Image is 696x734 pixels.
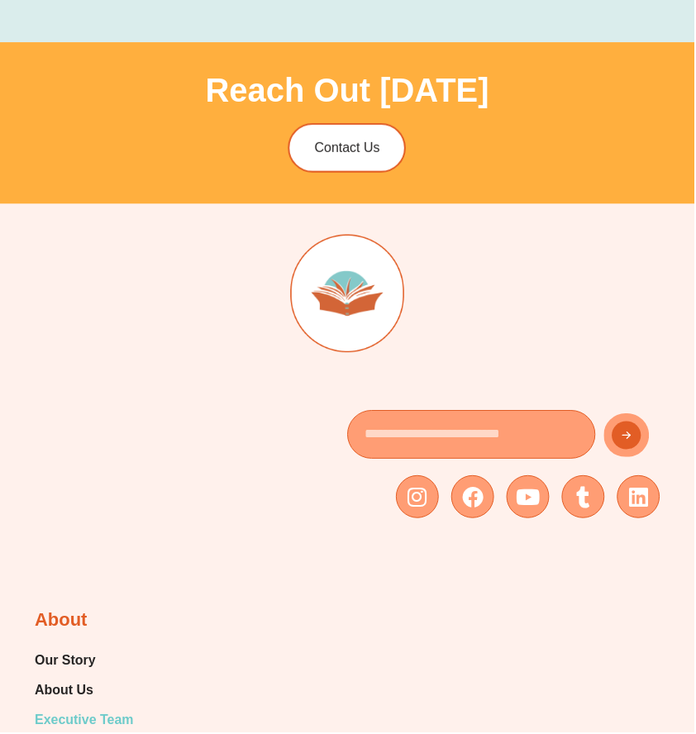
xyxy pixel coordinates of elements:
span: D [198,192,206,203]
span: 7 [455,192,460,203]
span: U [148,246,155,257]
span: Q [440,192,448,203]
span: L [184,206,189,217]
span: V [269,107,281,126]
span: Q [349,206,357,217]
span:  [273,246,284,257]
span:  [465,192,476,203]
span:  [152,206,163,217]
span:  [130,233,141,244]
span: W [446,192,455,203]
span: L [257,192,263,203]
span:  [145,192,156,203]
span: \ [129,206,132,217]
span: \ [188,192,192,203]
span:  [204,192,215,203]
span: O [186,192,194,203]
span: D [132,233,140,244]
span: D [405,192,412,203]
span: D [109,233,117,244]
span: R [460,192,467,203]
span: J [299,192,304,203]
span: H [307,107,321,126]
span: ( [148,233,151,244]
span:  [279,107,298,126]
span: U [133,246,141,257]
span: L [305,192,311,203]
span: W [327,192,336,203]
span: R [285,206,293,217]
span: U [254,192,261,203]
span: H [180,246,188,257]
span: R [339,107,352,126]
span: O [184,192,192,203]
span: 3 [141,233,147,244]
span:  [105,192,116,203]
span:  [196,192,207,203]
span: V [112,206,119,217]
span: ( [107,246,110,257]
span: V [317,107,330,126]
span: J [193,233,198,244]
span: W [293,192,303,203]
span:  [341,192,351,203]
span:  [367,107,386,126]
span: S [157,246,164,257]
span: G [186,107,201,126]
span: Q [474,192,482,203]
span: J [173,167,180,182]
span:  [149,192,160,203]
span: V [114,192,121,203]
span: V [494,192,501,203]
span: D [124,192,131,203]
span: Q [303,246,312,257]
span: V [147,107,160,126]
span: Q [301,206,309,217]
span: V [124,233,131,244]
span: V [224,233,231,244]
span: ( [93,167,98,182]
span: ( [99,246,102,257]
span: J [414,192,419,203]
span: U [320,246,327,257]
span: D [288,192,295,203]
span: V [226,206,233,217]
span: W [500,192,510,203]
span: L [138,192,144,203]
span: Q [331,246,339,257]
button: Text [447,2,470,25]
span: V [282,246,288,257]
span: D [123,206,131,217]
span: G [117,107,132,126]
span: W [158,107,176,126]
span:  [269,206,280,217]
span:  [298,246,309,257]
span: T [256,246,263,257]
span: H [217,206,225,217]
span:  [354,246,365,257]
span: W [186,246,196,257]
span: Our Story [35,650,96,674]
span: U [491,192,498,203]
span: \ [126,167,131,182]
span: X [164,206,170,217]
span: R [275,206,283,217]
span: D [127,246,135,257]
span: of ⁨4⁩ [174,2,198,25]
span: R [235,192,242,203]
a: About Us [35,679,155,704]
span: L [161,167,169,182]
span: W [231,206,241,217]
span: H [157,192,164,203]
span: Z [291,206,298,217]
span:  [323,192,334,203]
span:  [217,246,227,257]
span: : [93,233,96,244]
span: Q [203,107,217,126]
span: V [110,167,120,182]
span: H [169,192,176,203]
span: $ [93,192,98,203]
h3: Reach Out [DATE] [35,74,661,107]
span: K [282,192,288,203]
span: W [355,192,365,203]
